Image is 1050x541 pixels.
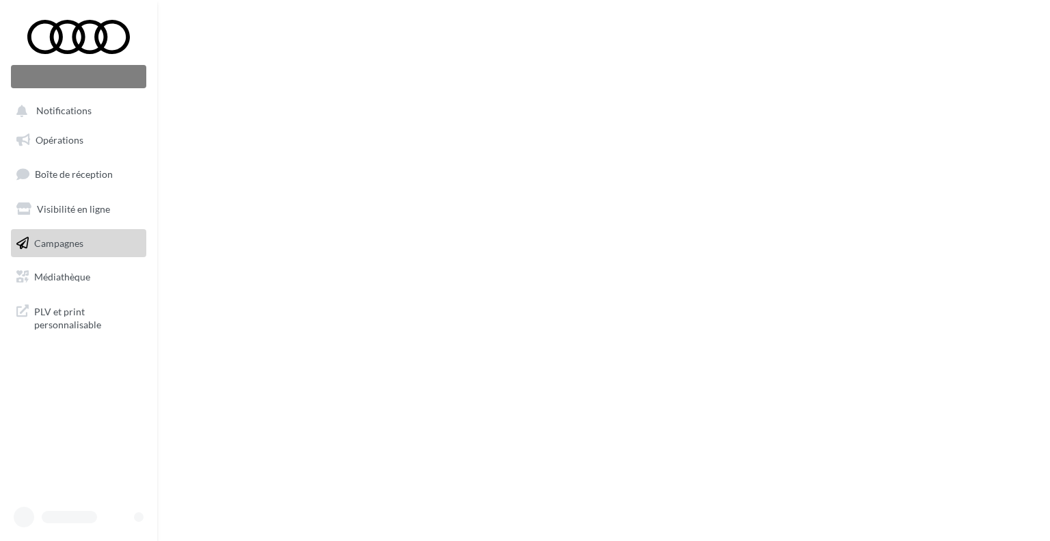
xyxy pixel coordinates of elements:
[8,126,149,155] a: Opérations
[11,65,146,88] div: Nouvelle campagne
[34,237,83,248] span: Campagnes
[8,195,149,224] a: Visibilité en ligne
[8,297,149,337] a: PLV et print personnalisable
[35,168,113,180] span: Boîte de réception
[34,271,90,282] span: Médiathèque
[8,229,149,258] a: Campagnes
[8,159,149,189] a: Boîte de réception
[36,105,92,117] span: Notifications
[37,203,110,215] span: Visibilité en ligne
[8,263,149,291] a: Médiathèque
[36,134,83,146] span: Opérations
[34,302,141,332] span: PLV et print personnalisable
